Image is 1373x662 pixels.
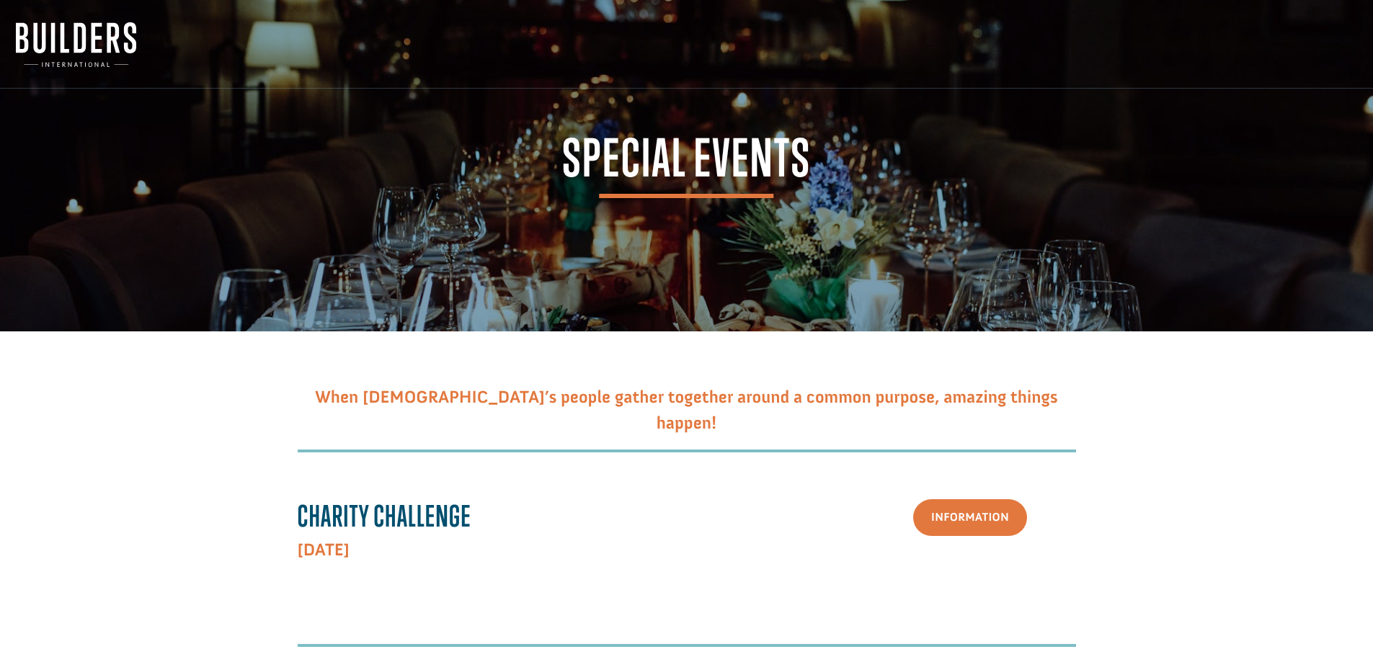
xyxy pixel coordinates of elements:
span: Special Events [562,133,811,198]
strong: Charity Challenge [298,498,471,533]
span: When [DEMOGRAPHIC_DATA]’s people gather together around a common purpose, amazing things happen! [315,387,1058,434]
strong: [DATE] [298,540,350,560]
a: Information [913,499,1027,536]
img: Builders International [16,22,136,67]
